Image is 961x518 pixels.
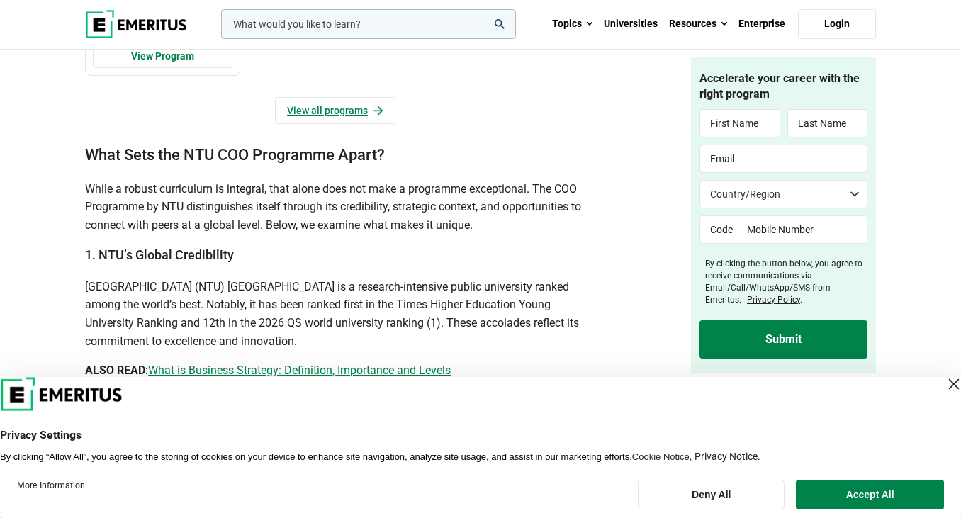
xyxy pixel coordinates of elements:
b: ALSO READ [85,364,145,377]
input: Mobile Number [737,216,867,244]
input: Submit [699,320,867,359]
img: View all programs [373,106,383,116]
a: View Program [93,45,232,69]
input: First Name [699,110,780,138]
b: 1. NTU’s Global Credibility [85,247,234,262]
label: By clicking the button below, you agree to receive communications via Email/Call/WhatsApp/SMS fro... [705,259,867,306]
input: Last Name [787,110,868,138]
h4: Accelerate your career with the right program [699,71,867,103]
input: woocommerce-product-search-field-0 [221,9,516,39]
a: Login [798,9,876,39]
span: [GEOGRAPHIC_DATA] (NTU) [GEOGRAPHIC_DATA] is a research-intensive public university ranked among ... [85,280,579,348]
a: View all programs [275,97,395,124]
h2: What Sets the NTU COO Programme Apart? [85,145,585,166]
input: Code [699,216,737,244]
a: Privacy Policy [747,295,800,305]
span: : [145,364,148,377]
select: Country [699,181,867,209]
input: Email [699,145,867,174]
span: While a robust curriculum is integral, that alone does not make a programme exceptional. The COO ... [85,182,581,232]
a: What is Business Strategy: Definition, Importance and Levels [148,364,451,377]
